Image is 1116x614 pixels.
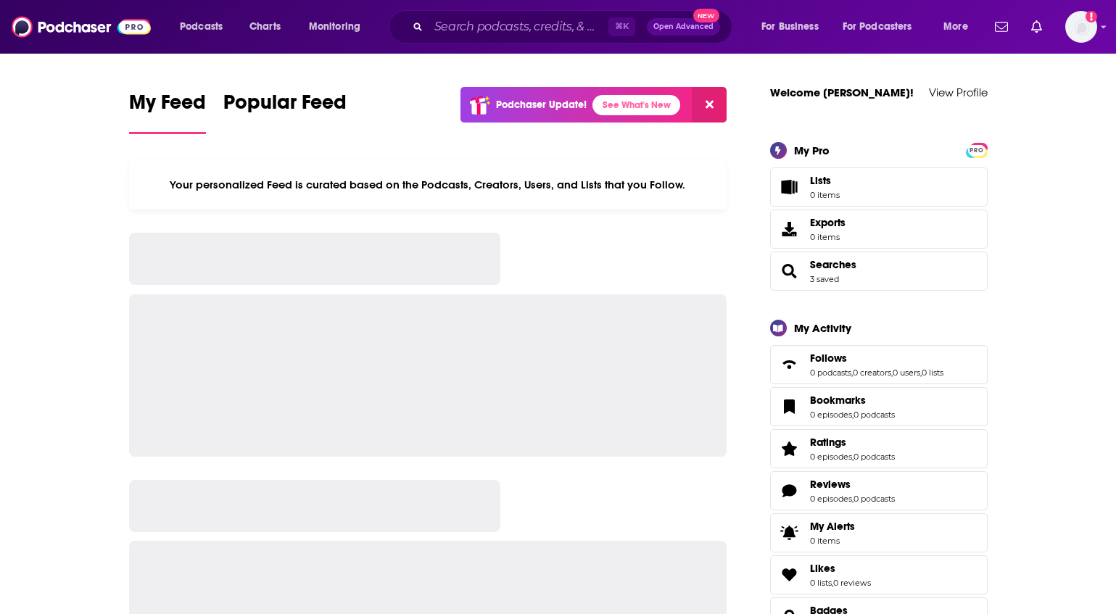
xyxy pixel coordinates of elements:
[249,17,281,37] span: Charts
[170,15,241,38] button: open menu
[810,452,852,462] a: 0 episodes
[770,167,988,207] a: Lists
[1065,11,1097,43] button: Show profile menu
[770,86,914,99] a: Welcome [PERSON_NAME]!
[770,429,988,468] span: Ratings
[929,86,988,99] a: View Profile
[775,261,804,281] a: Searches
[853,494,895,504] a: 0 podcasts
[968,145,985,156] span: PRO
[810,352,943,365] a: Follows
[853,452,895,462] a: 0 podcasts
[770,252,988,291] span: Searches
[852,410,853,420] span: ,
[810,274,839,284] a: 3 saved
[775,397,804,417] a: Bookmarks
[12,13,151,41] img: Podchaser - Follow, Share and Rate Podcasts
[810,478,851,491] span: Reviews
[1065,11,1097,43] img: User Profile
[496,99,587,111] p: Podchaser Update!
[770,345,988,384] span: Follows
[843,17,912,37] span: For Podcasters
[223,90,347,134] a: Popular Feed
[129,90,206,134] a: My Feed
[920,368,922,378] span: ,
[810,394,866,407] span: Bookmarks
[770,555,988,594] span: Likes
[1086,11,1097,22] svg: Add a profile image
[810,478,895,491] a: Reviews
[810,216,846,229] span: Exports
[810,174,831,187] span: Lists
[129,160,727,209] div: Your personalized Feed is curated based on the Podcasts, Creators, Users, and Lists that you Follow.
[832,578,833,588] span: ,
[810,436,846,449] span: Ratings
[775,177,804,197] span: Lists
[810,536,855,546] span: 0 items
[851,368,853,378] span: ,
[223,90,347,123] span: Popular Feed
[770,471,988,510] span: Reviews
[968,144,985,154] a: PRO
[943,17,968,37] span: More
[299,15,379,38] button: open menu
[775,439,804,459] a: Ratings
[810,562,871,575] a: Likes
[794,144,830,157] div: My Pro
[833,578,871,588] a: 0 reviews
[989,14,1014,39] a: Show notifications dropdown
[653,23,714,30] span: Open Advanced
[402,10,746,43] div: Search podcasts, credits, & more...
[810,190,840,200] span: 0 items
[429,15,608,38] input: Search podcasts, credits, & more...
[810,520,855,533] span: My Alerts
[833,15,933,38] button: open menu
[922,368,943,378] a: 0 lists
[770,209,988,249] a: Exports
[810,436,895,449] a: Ratings
[770,387,988,426] span: Bookmarks
[893,368,920,378] a: 0 users
[1025,14,1048,39] a: Show notifications dropdown
[608,17,635,36] span: ⌘ K
[810,258,856,271] a: Searches
[180,17,223,37] span: Podcasts
[810,368,851,378] a: 0 podcasts
[810,352,847,365] span: Follows
[810,232,846,242] span: 0 items
[853,368,891,378] a: 0 creators
[129,90,206,123] span: My Feed
[810,562,835,575] span: Likes
[810,578,832,588] a: 0 lists
[933,15,986,38] button: open menu
[592,95,680,115] a: See What's New
[794,321,851,335] div: My Activity
[775,523,804,543] span: My Alerts
[309,17,360,37] span: Monitoring
[1065,11,1097,43] span: Logged in as jennarohl
[751,15,837,38] button: open menu
[240,15,289,38] a: Charts
[810,410,852,420] a: 0 episodes
[761,17,819,37] span: For Business
[810,394,895,407] a: Bookmarks
[852,494,853,504] span: ,
[852,452,853,462] span: ,
[775,354,804,375] a: Follows
[810,494,852,504] a: 0 episodes
[775,481,804,501] a: Reviews
[891,368,893,378] span: ,
[770,513,988,552] a: My Alerts
[810,174,840,187] span: Lists
[693,9,719,22] span: New
[775,219,804,239] span: Exports
[775,565,804,585] a: Likes
[647,18,720,36] button: Open AdvancedNew
[853,410,895,420] a: 0 podcasts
